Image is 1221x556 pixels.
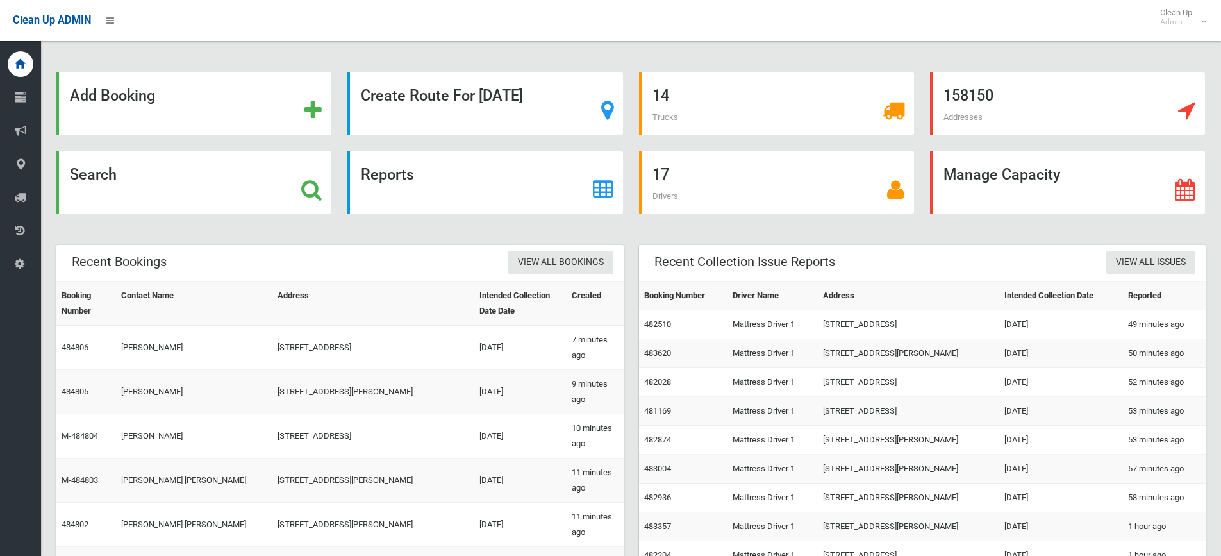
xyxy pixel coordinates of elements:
[999,426,1123,455] td: [DATE]
[727,512,818,541] td: Mattress Driver 1
[727,310,818,339] td: Mattress Driver 1
[999,310,1123,339] td: [DATE]
[727,368,818,397] td: Mattress Driver 1
[652,165,669,183] strong: 17
[818,397,999,426] td: [STREET_ADDRESS]
[13,14,91,26] span: Clean Up ADMIN
[474,370,567,414] td: [DATE]
[567,282,623,326] th: Created
[1106,251,1195,274] a: View All Issues
[999,368,1123,397] td: [DATE]
[567,326,623,370] td: 7 minutes ago
[652,191,678,201] span: Drivers
[818,339,999,368] td: [STREET_ADDRESS][PERSON_NAME]
[474,282,567,326] th: Intended Collection Date Date
[62,519,88,529] a: 484802
[727,397,818,426] td: Mattress Driver 1
[70,165,117,183] strong: Search
[116,459,272,503] td: [PERSON_NAME] [PERSON_NAME]
[727,339,818,368] td: Mattress Driver 1
[644,377,671,387] a: 482028
[999,282,1123,310] th: Intended Collection Date
[474,414,567,459] td: [DATE]
[62,431,98,441] a: M-484804
[116,414,272,459] td: [PERSON_NAME]
[1123,426,1206,455] td: 53 minutes ago
[644,435,671,444] a: 482874
[1123,310,1206,339] td: 49 minutes ago
[56,151,332,214] a: Search
[644,464,671,473] a: 483004
[116,326,272,370] td: [PERSON_NAME]
[347,72,623,135] a: Create Route For [DATE]
[818,368,999,397] td: [STREET_ADDRESS]
[930,151,1206,214] a: Manage Capacity
[62,475,98,485] a: M-484803
[639,151,915,214] a: 17 Drivers
[1123,455,1206,484] td: 57 minutes ago
[727,484,818,512] td: Mattress Driver 1
[1123,339,1206,368] td: 50 minutes ago
[1123,397,1206,426] td: 53 minutes ago
[116,370,272,414] td: [PERSON_NAME]
[567,503,623,547] td: 11 minutes ago
[474,503,567,547] td: [DATE]
[272,459,474,503] td: [STREET_ADDRESS][PERSON_NAME]
[818,282,999,310] th: Address
[639,249,851,274] header: Recent Collection Issue Reports
[644,521,671,531] a: 483357
[818,484,999,512] td: [STREET_ADDRESS][PERSON_NAME]
[272,503,474,547] td: [STREET_ADDRESS][PERSON_NAME]
[644,406,671,416] a: 481169
[567,370,623,414] td: 9 minutes ago
[272,282,474,326] th: Address
[999,397,1123,426] td: [DATE]
[474,326,567,370] td: [DATE]
[818,455,999,484] td: [STREET_ADDRESS][PERSON_NAME]
[818,426,999,455] td: [STREET_ADDRESS][PERSON_NAME]
[272,326,474,370] td: [STREET_ADDRESS]
[1123,484,1206,512] td: 58 minutes ago
[652,112,678,122] span: Trucks
[361,87,523,105] strong: Create Route For [DATE]
[639,72,915,135] a: 14 Trucks
[567,459,623,503] td: 11 minutes ago
[508,251,613,274] a: View All Bookings
[272,414,474,459] td: [STREET_ADDRESS]
[347,151,623,214] a: Reports
[1160,17,1192,27] small: Admin
[272,370,474,414] td: [STREET_ADDRESS][PERSON_NAME]
[999,512,1123,541] td: [DATE]
[474,459,567,503] td: [DATE]
[943,87,993,105] strong: 158150
[999,339,1123,368] td: [DATE]
[70,87,155,105] strong: Add Booking
[999,484,1123,512] td: [DATE]
[943,112,983,122] span: Addresses
[56,72,332,135] a: Add Booking
[652,87,669,105] strong: 14
[999,455,1123,484] td: [DATE]
[644,348,671,358] a: 483620
[727,282,818,310] th: Driver Name
[56,249,182,274] header: Recent Bookings
[727,455,818,484] td: Mattress Driver 1
[116,503,272,547] td: [PERSON_NAME] [PERSON_NAME]
[1123,282,1206,310] th: Reported
[644,493,671,502] a: 482936
[56,282,116,326] th: Booking Number
[1154,8,1205,27] span: Clean Up
[818,310,999,339] td: [STREET_ADDRESS]
[727,426,818,455] td: Mattress Driver 1
[116,282,272,326] th: Contact Name
[62,342,88,352] a: 484806
[818,512,999,541] td: [STREET_ADDRESS][PERSON_NAME]
[1123,512,1206,541] td: 1 hour ago
[943,165,1060,183] strong: Manage Capacity
[930,72,1206,135] a: 158150 Addresses
[361,165,414,183] strong: Reports
[644,319,671,329] a: 482510
[639,282,727,310] th: Booking Number
[1123,368,1206,397] td: 52 minutes ago
[62,387,88,396] a: 484805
